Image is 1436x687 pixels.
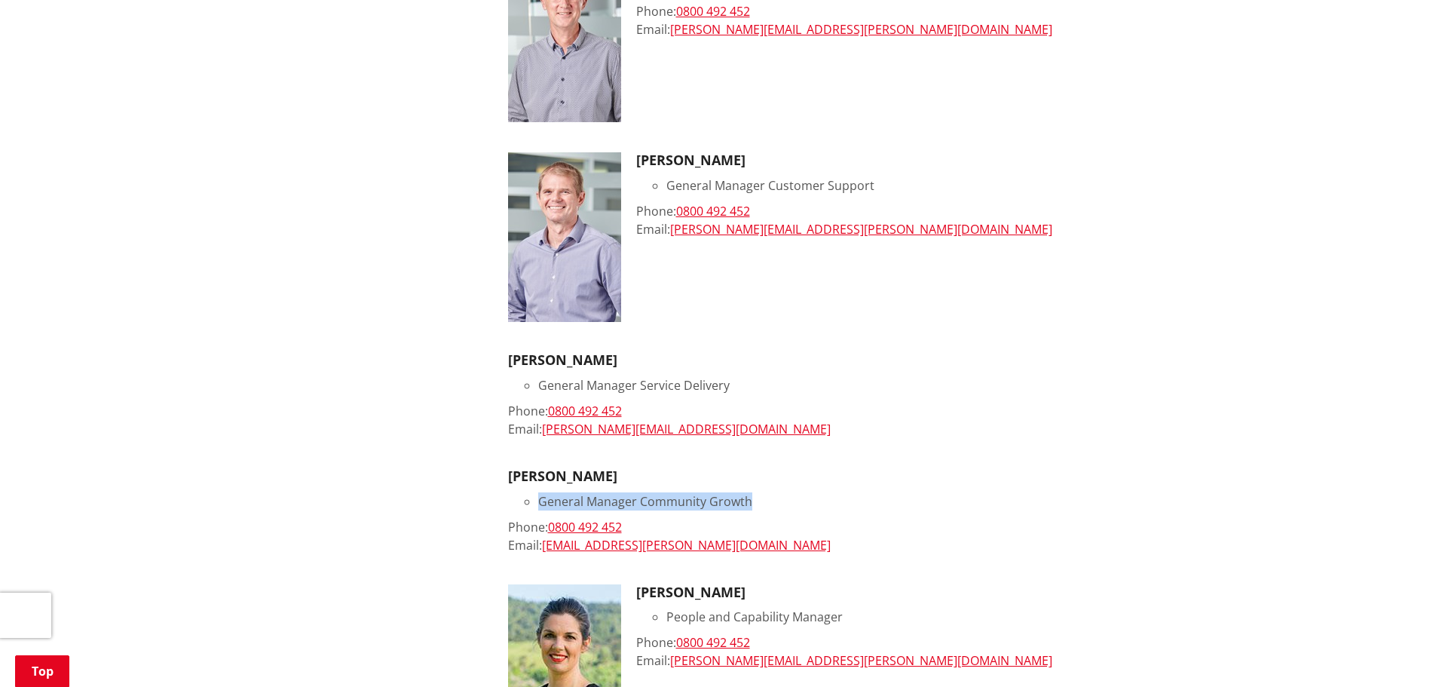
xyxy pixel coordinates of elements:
li: General Manager Customer Support [666,176,1150,195]
a: 0800 492 452 [676,3,750,20]
a: [PERSON_NAME][EMAIL_ADDRESS][PERSON_NAME][DOMAIN_NAME] [670,652,1052,669]
div: Phone: [636,2,1150,20]
li: General Manager Service Delivery [538,376,1150,394]
a: [PERSON_NAME][EMAIL_ADDRESS][PERSON_NAME][DOMAIN_NAME] [670,221,1052,238]
div: Phone: [636,633,1150,652]
iframe: Messenger Launcher [1367,624,1421,678]
div: Email: [636,20,1150,38]
h3: [PERSON_NAME] [636,584,1150,601]
li: General Manager Community Growth [538,492,1150,511]
h3: [PERSON_NAME] [508,352,1150,369]
div: Email: [508,420,1150,438]
h3: [PERSON_NAME] [636,152,1150,169]
div: Email: [636,220,1150,238]
a: 0800 492 452 [676,634,750,651]
a: 0800 492 452 [676,203,750,219]
a: 0800 492 452 [548,519,622,535]
div: Email: [508,536,1150,554]
a: [PERSON_NAME][EMAIL_ADDRESS][DOMAIN_NAME] [542,421,831,437]
div: Phone: [508,518,1150,536]
a: Top [15,655,69,687]
div: Email: [636,652,1150,670]
h3: [PERSON_NAME] [508,468,1150,485]
div: Phone: [508,402,1150,420]
img: Roger-MacCulloch-(2) [508,152,621,322]
a: [PERSON_NAME][EMAIL_ADDRESS][PERSON_NAME][DOMAIN_NAME] [670,21,1052,38]
a: 0800 492 452 [548,403,622,419]
div: Phone: [636,202,1150,220]
li: People and Capability Manager [666,608,1150,626]
a: [EMAIL_ADDRESS][PERSON_NAME][DOMAIN_NAME] [542,537,831,554]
